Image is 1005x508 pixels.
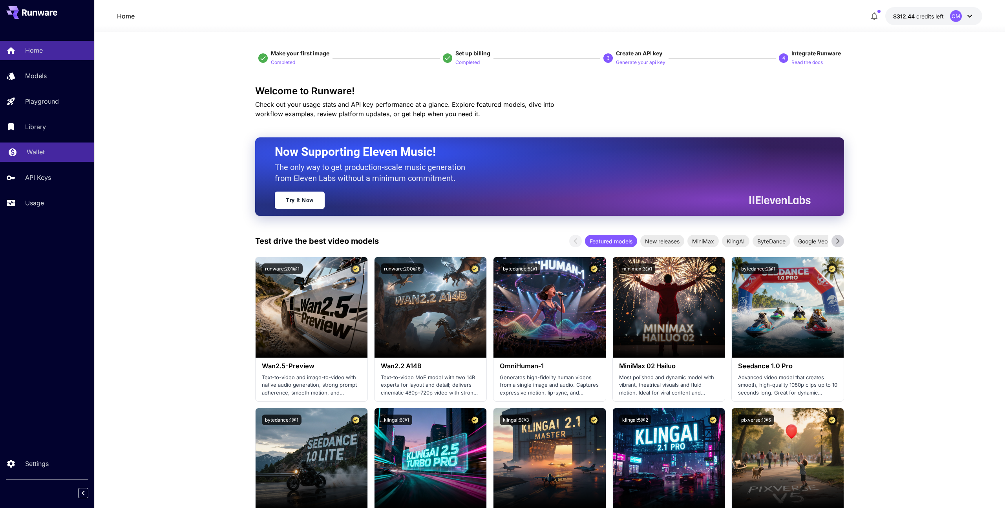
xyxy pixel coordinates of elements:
[25,198,44,208] p: Usage
[500,263,540,274] button: bytedance:5@1
[500,362,599,370] h3: OmniHuman‑1
[381,374,480,397] p: Text-to-video MoE model with two 14B experts for layout and detail; delivers cinematic 480p–720p ...
[375,257,486,358] img: alt
[885,7,982,25] button: $312.44336CM
[493,257,605,358] img: alt
[455,57,480,67] button: Completed
[827,263,837,274] button: Certified Model – Vetted for best performance and includes a commercial license.
[381,263,424,274] button: runware:200@6
[827,415,837,425] button: Certified Model – Vetted for best performance and includes a commercial license.
[25,46,43,55] p: Home
[262,263,303,274] button: runware:201@1
[117,11,135,21] nav: breadcrumb
[893,13,916,20] span: $312.44
[791,59,823,66] p: Read the docs
[589,263,599,274] button: Certified Model – Vetted for best performance and includes a commercial license.
[271,50,329,57] span: Make your first image
[78,488,88,498] button: Collapse sidebar
[351,263,361,274] button: Certified Model – Vetted for best performance and includes a commercial license.
[275,144,805,159] h2: Now Supporting Eleven Music!
[255,235,379,247] p: Test drive the best video models
[256,257,367,358] img: alt
[782,55,785,62] p: 4
[722,235,749,247] div: KlingAI
[791,50,841,57] span: Integrate Runware
[25,71,47,80] p: Models
[27,147,45,157] p: Wallet
[708,263,718,274] button: Certified Model – Vetted for best performance and includes a commercial license.
[381,415,412,425] button: klingai:6@1
[607,55,610,62] p: 3
[893,12,944,20] div: $312.44336
[500,415,532,425] button: klingai:5@3
[455,50,490,57] span: Set up billing
[262,362,361,370] h3: Wan2.5-Preview
[275,192,325,209] a: Try It Now
[271,57,295,67] button: Completed
[722,237,749,245] span: KlingAI
[25,122,46,132] p: Library
[738,374,837,397] p: Advanced video model that creates smooth, high-quality 1080p clips up to 10 seconds long. Great f...
[470,263,480,274] button: Certified Model – Vetted for best performance and includes a commercial license.
[381,362,480,370] h3: Wan2.2 A14B
[25,459,49,468] p: Settings
[619,415,651,425] button: klingai:5@2
[25,97,59,106] p: Playground
[619,374,718,397] p: Most polished and dynamic model with vibrant, theatrical visuals and fluid motion. Ideal for vira...
[616,50,662,57] span: Create an API key
[351,415,361,425] button: Certified Model – Vetted for best performance and includes a commercial license.
[470,415,480,425] button: Certified Model – Vetted for best performance and includes a commercial license.
[791,57,823,67] button: Read the docs
[613,257,725,358] img: alt
[271,59,295,66] p: Completed
[275,162,471,184] p: The only way to get production-scale music generation from Eleven Labs without a minimum commitment.
[950,10,962,22] div: CM
[738,263,778,274] button: bytedance:2@1
[25,173,51,182] p: API Keys
[117,11,135,21] a: Home
[616,59,665,66] p: Generate your api key
[455,59,480,66] p: Completed
[640,235,684,247] div: New releases
[262,415,301,425] button: bytedance:1@1
[708,415,718,425] button: Certified Model – Vetted for best performance and includes a commercial license.
[640,237,684,245] span: New releases
[793,237,832,245] span: Google Veo
[619,263,655,274] button: minimax:3@1
[738,415,774,425] button: pixverse:1@5
[738,362,837,370] h3: Seedance 1.0 Pro
[687,235,719,247] div: MiniMax
[793,235,832,247] div: Google Veo
[585,237,637,245] span: Featured models
[616,57,665,67] button: Generate your api key
[84,486,94,500] div: Collapse sidebar
[500,374,599,397] p: Generates high-fidelity human videos from a single image and audio. Captures expressive motion, l...
[589,415,599,425] button: Certified Model – Vetted for best performance and includes a commercial license.
[255,101,554,118] span: Check out your usage stats and API key performance at a glance. Explore featured models, dive int...
[619,362,718,370] h3: MiniMax 02 Hailuo
[585,235,637,247] div: Featured models
[916,13,944,20] span: credits left
[255,86,844,97] h3: Welcome to Runware!
[687,237,719,245] span: MiniMax
[262,374,361,397] p: Text-to-video and image-to-video with native audio generation, strong prompt adherence, smooth mo...
[753,235,790,247] div: ByteDance
[753,237,790,245] span: ByteDance
[732,257,844,358] img: alt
